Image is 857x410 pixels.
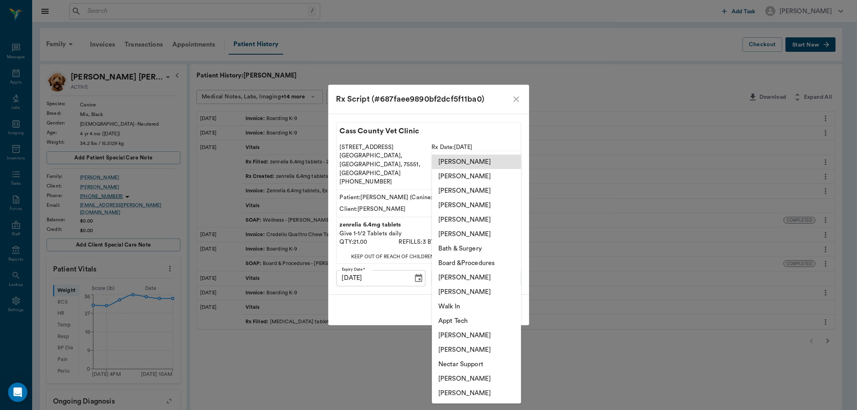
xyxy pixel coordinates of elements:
li: [PERSON_NAME] [432,343,521,357]
li: Board &Procedures [432,256,521,270]
li: [PERSON_NAME] [432,371,521,386]
li: [PERSON_NAME] [432,386,521,400]
li: [PERSON_NAME] [432,270,521,285]
li: Appt Tech [432,314,521,328]
li: [PERSON_NAME] [432,212,521,227]
li: [PERSON_NAME] [432,169,521,184]
li: [PERSON_NAME] [432,285,521,299]
li: Bath & Surgery [432,241,521,256]
div: Open Intercom Messenger [8,383,27,402]
li: [PERSON_NAME] [432,328,521,343]
li: [PERSON_NAME] [432,198,521,212]
li: Nectar Support [432,357,521,371]
li: [PERSON_NAME] [432,227,521,241]
li: [PERSON_NAME] [432,184,521,198]
li: Walk In [432,299,521,314]
li: [PERSON_NAME] [432,155,521,169]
